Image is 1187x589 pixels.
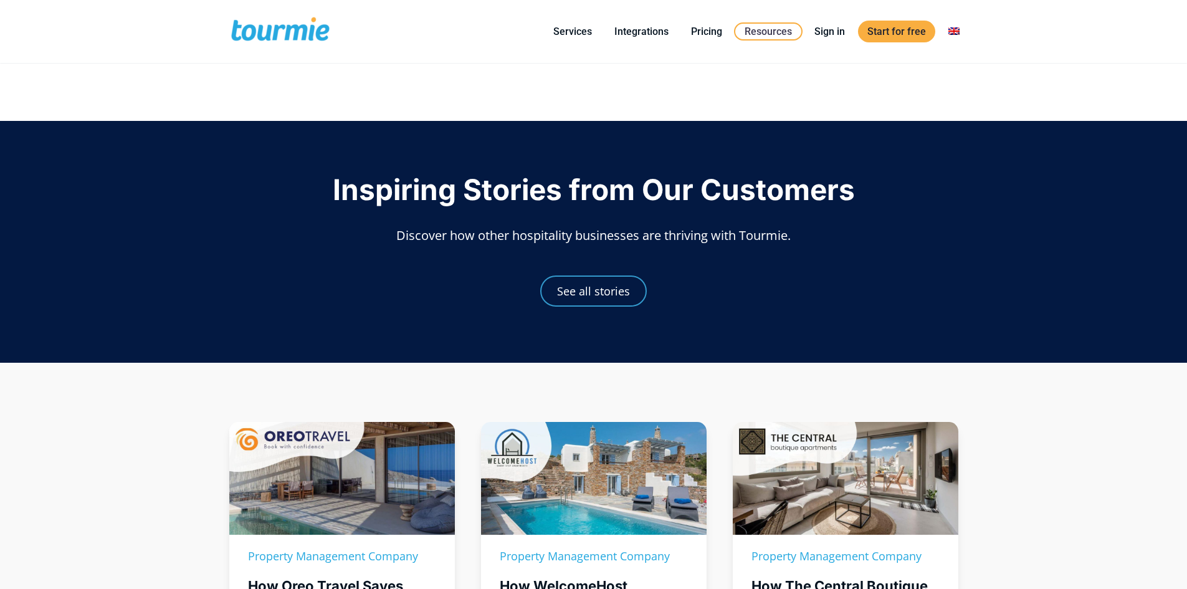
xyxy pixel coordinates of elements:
span: Inspiring Stories from Our Customers [333,172,855,207]
a: Sign in [805,24,854,39]
span: Discover how other hospitality businesses are thriving with Tourmie. [396,227,791,244]
span: Property Management Company [248,548,418,563]
span: Property Management Company [500,548,670,563]
a: Integrations [605,24,678,39]
a: Resources [734,22,803,41]
a: See all stories [540,275,647,307]
a: Pricing [682,24,732,39]
a: Services [544,24,601,39]
span: Property Management Company [751,548,922,563]
span: See all stories [557,285,630,297]
a: Start for free [858,21,935,42]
